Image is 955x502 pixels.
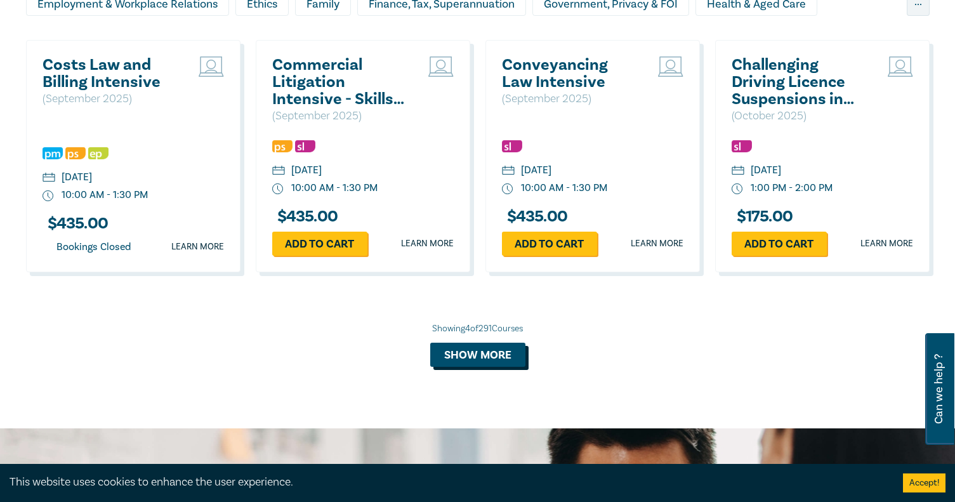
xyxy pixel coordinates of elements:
[295,140,315,152] img: Substantive Law
[322,22,500,46] div: Litigation & Dispute Resolution
[888,56,913,77] img: Live Stream
[171,241,224,253] a: Learn more
[631,237,683,250] a: Learn more
[62,188,148,202] div: 10:00 AM - 1:30 PM
[903,473,945,492] button: Accept cookies
[732,166,744,177] img: calendar
[272,232,367,256] a: Add to cart
[521,163,551,178] div: [DATE]
[933,341,945,437] span: Can we help ?
[43,215,109,232] h3: $ 435.00
[732,232,827,256] a: Add to cart
[88,147,109,159] img: Ethics & Professional Responsibility
[26,322,930,335] div: Showing 4 of 291 Courses
[732,140,752,152] img: Substantive Law
[732,108,868,124] p: ( October 2025 )
[43,56,179,91] a: Costs Law and Billing Intensive
[26,22,183,46] div: Insolvency & Restructuring
[502,56,638,91] a: Conveyancing Law Intensive
[199,56,224,77] img: Live Stream
[10,474,884,491] div: This website uses cookies to enhance the user experience.
[65,147,86,159] img: Professional Skills
[751,163,781,178] div: [DATE]
[732,208,793,225] h3: $ 175.00
[502,208,568,225] h3: $ 435.00
[43,173,55,184] img: calendar
[658,56,683,77] img: Live Stream
[272,140,293,152] img: Professional Skills
[43,91,179,107] p: ( September 2025 )
[272,108,409,124] p: ( September 2025 )
[62,170,92,185] div: [DATE]
[189,22,316,46] div: Intellectual Property
[502,166,515,177] img: calendar
[751,181,833,195] div: 1:00 PM - 2:00 PM
[584,22,762,46] div: Personal Injury & Medico-Legal
[401,237,454,250] a: Learn more
[43,147,63,159] img: Practice Management & Business Skills
[43,239,145,256] div: Bookings Closed
[272,183,284,195] img: watch
[860,237,913,250] a: Learn more
[732,56,868,108] a: Challenging Driving Licence Suspensions in [GEOGRAPHIC_DATA]
[521,181,607,195] div: 10:00 AM - 1:30 PM
[43,190,54,202] img: watch
[291,181,378,195] div: 10:00 AM - 1:30 PM
[291,163,322,178] div: [DATE]
[502,232,597,256] a: Add to cart
[272,56,409,108] a: Commercial Litigation Intensive - Skills and Strategies for Success in Commercial Disputes
[506,22,577,46] div: Migration
[428,56,454,77] img: Live Stream
[430,343,525,367] button: Show more
[732,183,743,195] img: watch
[502,140,522,152] img: Substantive Law
[502,91,638,107] p: ( September 2025 )
[272,208,338,225] h3: $ 435.00
[502,183,513,195] img: watch
[272,166,285,177] img: calendar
